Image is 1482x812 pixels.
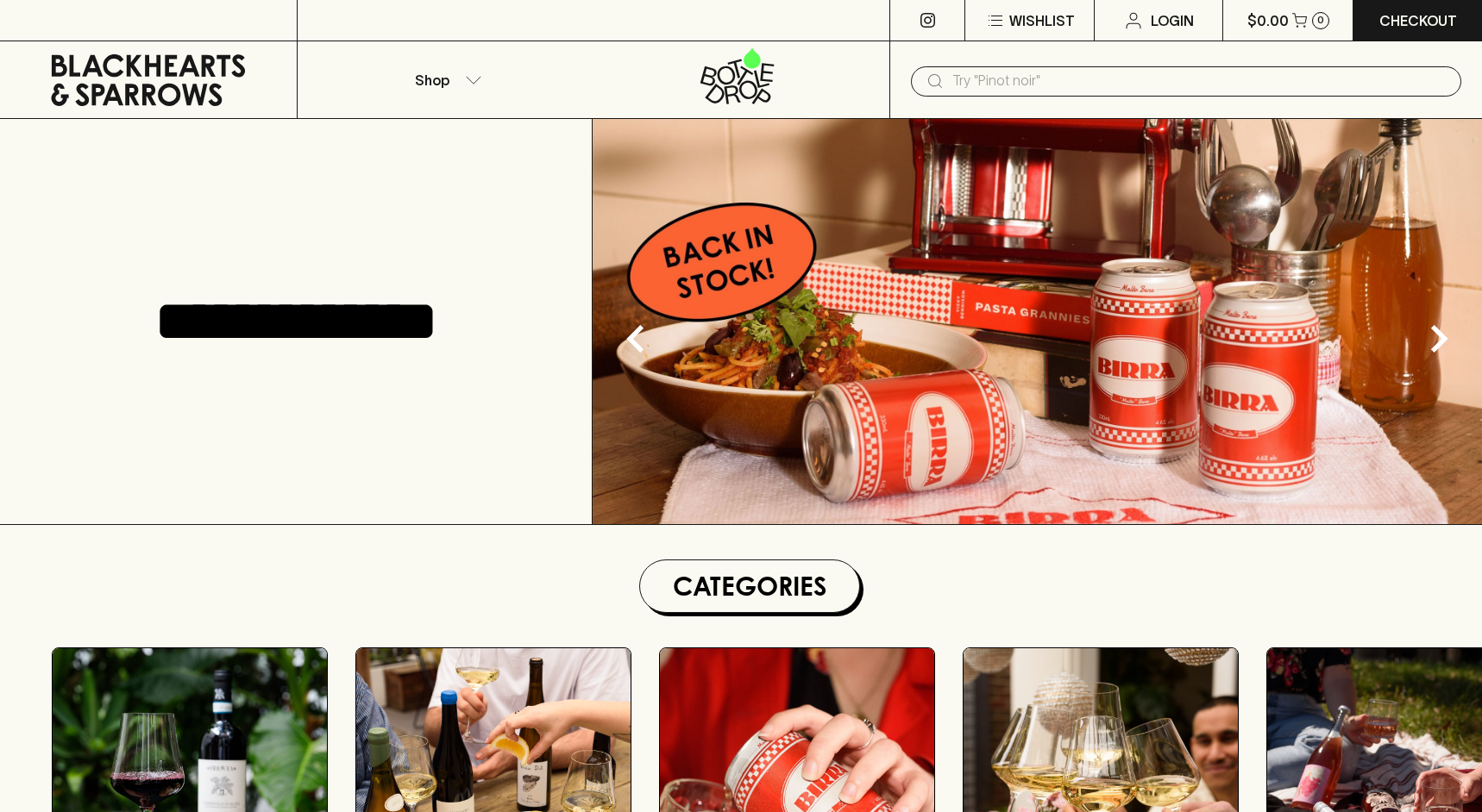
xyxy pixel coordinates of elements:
img: optimise [593,119,1482,524]
p: ⠀ [298,10,312,31]
button: Next [1404,304,1473,373]
p: Checkout [1379,10,1457,31]
input: Try "Pinot noir" [952,67,1447,95]
p: 0 [1317,16,1324,25]
p: Shop [415,70,449,91]
button: Previous [601,304,670,373]
p: Login [1151,10,1194,31]
p: $0.00 [1247,10,1289,31]
button: Shop [298,41,593,118]
p: Wishlist [1009,10,1075,31]
h1: Categories [647,567,852,605]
